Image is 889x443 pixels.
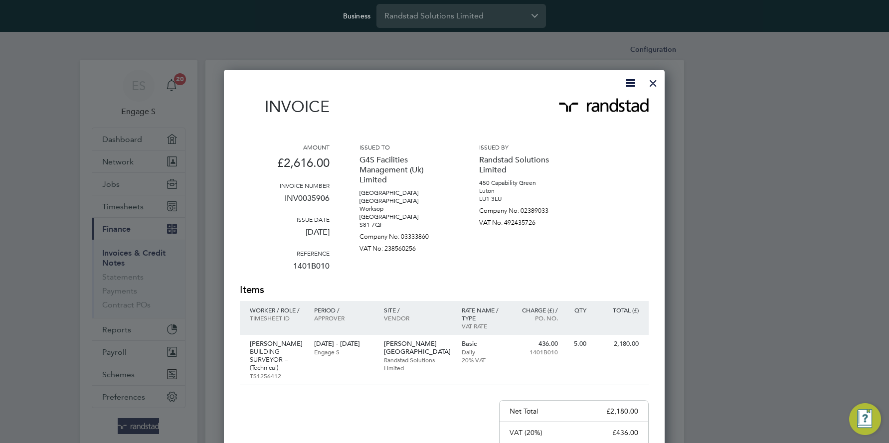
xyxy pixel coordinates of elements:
p: Charge (£) / [515,306,558,314]
h3: Invoice number [240,181,330,189]
p: TS1256412 [250,372,304,380]
p: Randstad Solutions Limited [384,356,452,372]
p: Luton [479,187,569,195]
p: G4S Facilities Management (Uk) Limited [359,151,449,189]
h3: Amount [240,143,330,151]
p: Net Total [510,407,538,416]
p: 436.00 [515,340,558,348]
p: 450 Capability Green [479,179,569,187]
p: Vendor [384,314,452,322]
label: Business [343,11,370,20]
p: 20% VAT [462,356,505,364]
p: INV0035906 [240,189,330,215]
p: [DATE] [240,223,330,249]
h3: Issued by [479,143,569,151]
p: VAT No: 238560256 [359,241,449,253]
p: Rate name / type [462,306,505,322]
p: Company No: 02389033 [479,203,569,215]
img: randstad-logo-remittance.png [559,98,649,112]
h3: Issue date [240,215,330,223]
p: Approver [314,314,373,322]
p: Engage S [314,348,373,356]
p: £436.00 [612,428,638,437]
p: 1401B010 [515,348,558,356]
p: 5.00 [568,340,586,348]
p: [GEOGRAPHIC_DATA] [359,213,449,221]
p: Site / [384,306,452,314]
p: LU1 3LU [479,195,569,203]
p: Total (£) [596,306,639,314]
p: Worksop [359,205,449,213]
p: Timesheet ID [250,314,304,322]
h3: Issued to [359,143,449,151]
button: Engage Resource Center [849,403,881,435]
p: VAT (20%) [510,428,542,437]
p: Po. No. [515,314,558,322]
p: [GEOGRAPHIC_DATA] [359,197,449,205]
p: [PERSON_NAME] [250,340,304,348]
p: VAT No: 492435726 [479,215,569,227]
p: Daily [462,348,505,356]
p: BUILDING SURVEYOR – (Technical) [250,348,304,372]
p: QTY [568,306,586,314]
p: [PERSON_NAME][GEOGRAPHIC_DATA] [384,340,452,356]
p: 2,180.00 [596,340,639,348]
p: VAT rate [462,322,505,330]
p: [GEOGRAPHIC_DATA] [359,189,449,197]
p: £2,180.00 [606,407,638,416]
p: Company No: 03333860 [359,229,449,241]
h1: Invoice [240,97,330,116]
p: Worker / Role / [250,306,304,314]
p: Period / [314,306,373,314]
p: S81 7QF [359,221,449,229]
p: Basic [462,340,505,348]
p: [DATE] - [DATE] [314,340,373,348]
h3: Reference [240,249,330,257]
p: £2,616.00 [240,151,330,181]
p: 1401B010 [240,257,330,283]
p: Randstad Solutions Limited [479,151,569,179]
h2: Items [240,283,649,297]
